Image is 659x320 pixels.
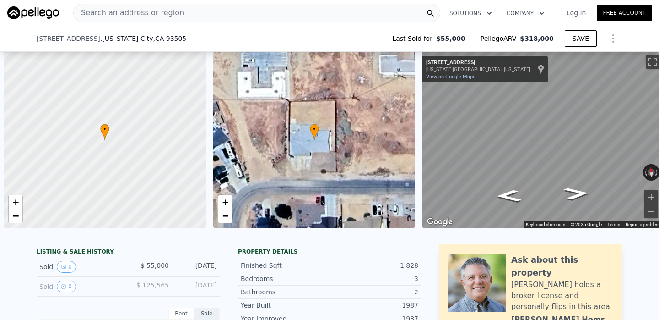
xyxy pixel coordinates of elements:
[329,301,418,310] div: 1987
[241,261,329,270] div: Finished Sqft
[100,125,109,133] span: •
[426,74,475,80] a: View on Google Maps
[565,30,597,47] button: SAVE
[241,274,329,283] div: Bedrooms
[511,279,613,312] div: [PERSON_NAME] holds a broker license and personally flips in this area
[425,216,455,228] a: Open this area in Google Maps (opens a new window)
[647,164,655,181] button: Reset the view
[57,261,76,273] button: View historical data
[604,29,622,48] button: Show Options
[329,287,418,297] div: 2
[74,7,184,18] span: Search an address or region
[39,261,121,273] div: Sold
[643,164,648,181] button: Rotate counterclockwise
[520,35,554,42] span: $318,000
[426,66,530,72] div: [US_STATE][GEOGRAPHIC_DATA], [US_STATE]
[7,6,59,19] img: Pellego
[9,209,22,223] a: Zoom out
[556,8,597,17] a: Log In
[100,124,109,140] div: •
[442,5,499,22] button: Solutions
[238,248,421,255] div: Property details
[140,262,169,269] span: $ 55,000
[218,195,232,209] a: Zoom in
[310,125,319,133] span: •
[13,196,19,208] span: +
[392,34,436,43] span: Last Sold for
[218,209,232,223] a: Zoom out
[538,64,544,74] a: Show location on map
[241,301,329,310] div: Year Built
[241,287,329,297] div: Bathrooms
[222,210,228,221] span: −
[57,281,76,292] button: View historical data
[13,210,19,221] span: −
[571,222,602,227] span: © 2025 Google
[481,34,520,43] span: Pellego ARV
[39,281,121,292] div: Sold
[153,35,186,42] span: , CA 93505
[644,190,658,204] button: Zoom in
[329,274,418,283] div: 3
[136,281,169,289] span: $ 125,565
[607,222,620,227] a: Terms (opens in new tab)
[176,281,217,292] div: [DATE]
[168,308,194,320] div: Rent
[425,216,455,228] img: Google
[329,261,418,270] div: 1,828
[310,124,319,140] div: •
[485,187,532,205] path: Go West, Aspen Ave
[511,254,613,279] div: Ask about this property
[194,308,220,320] div: Sale
[100,34,186,43] span: , [US_STATE] City
[597,5,652,21] a: Free Account
[176,261,217,273] div: [DATE]
[644,204,658,218] button: Zoom out
[436,34,465,43] span: $55,000
[499,5,552,22] button: Company
[37,248,220,257] div: LISTING & SALE HISTORY
[222,196,228,208] span: +
[526,221,565,228] button: Keyboard shortcuts
[37,34,100,43] span: [STREET_ADDRESS]
[9,195,22,209] a: Zoom in
[553,184,600,203] path: Go East, Aspen Ave
[426,59,530,66] div: [STREET_ADDRESS]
